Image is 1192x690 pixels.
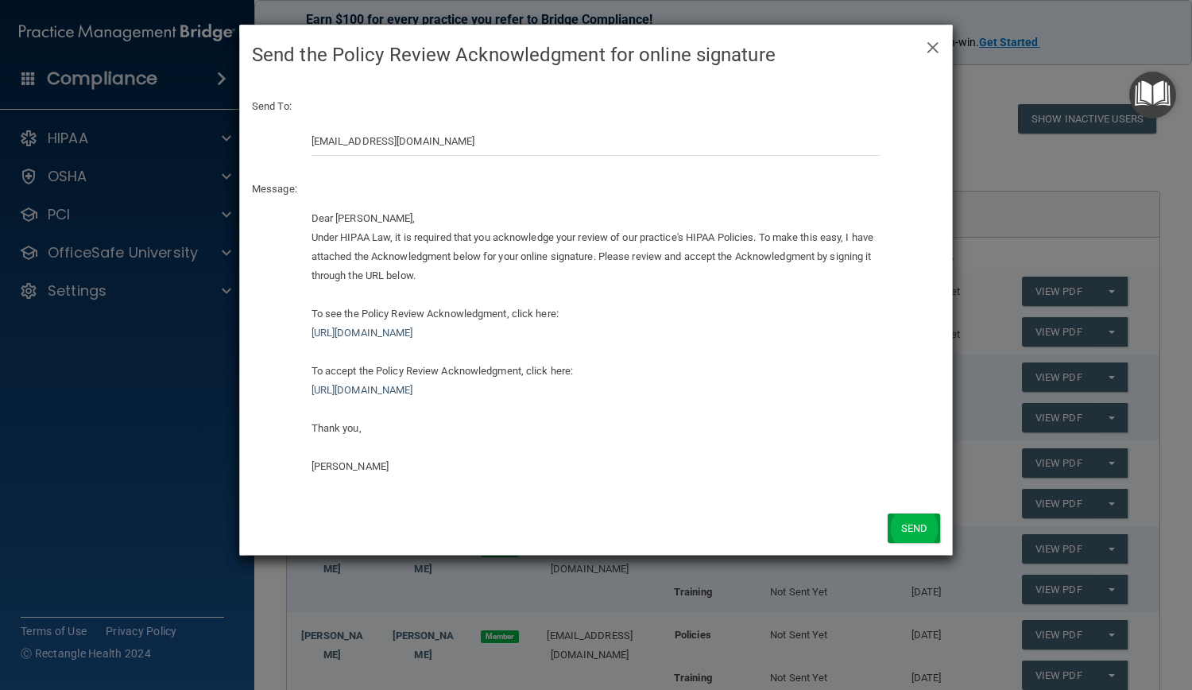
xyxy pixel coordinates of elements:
[252,180,940,199] p: Message:
[312,209,881,476] div: Dear [PERSON_NAME], Under HIPAA Law, it is required that you acknowledge your review of our pract...
[888,514,940,543] button: Send
[252,37,940,72] h4: Send the Policy Review Acknowledgment for online signature
[1129,72,1176,118] button: Open Resource Center
[252,97,940,116] p: Send To:
[312,327,413,339] a: [URL][DOMAIN_NAME]
[312,126,881,156] input: Email Address
[926,29,940,61] span: ×
[312,384,413,396] a: [URL][DOMAIN_NAME]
